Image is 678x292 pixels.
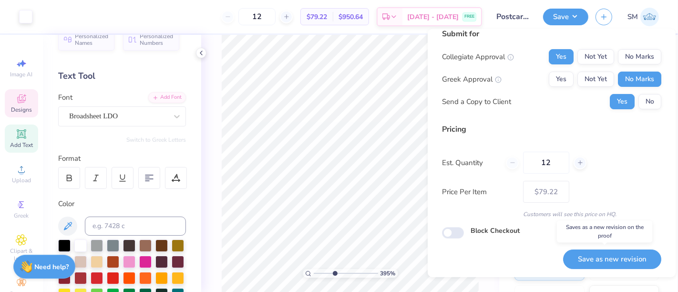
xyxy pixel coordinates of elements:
[464,13,474,20] span: FREE
[380,269,396,278] span: 395 %
[58,153,187,164] div: Format
[442,96,511,107] div: Send a Copy to Client
[442,28,661,40] div: Submit for
[442,210,661,219] div: Customers will see this price on HQ.
[148,92,186,103] div: Add Font
[489,7,536,26] input: Untitled Design
[140,33,174,46] span: Personalized Numbers
[549,72,574,87] button: Yes
[14,212,29,219] span: Greek
[627,11,638,22] span: SM
[35,262,69,271] strong: Need help?
[442,124,661,135] div: Pricing
[618,49,661,64] button: No Marks
[627,8,659,26] a: SM
[442,186,516,197] label: Price Per Item
[442,157,499,168] label: Est. Quantity
[58,198,186,209] div: Color
[577,49,614,64] button: Not Yet
[126,136,186,144] button: Switch to Greek Letters
[12,177,31,184] span: Upload
[407,12,459,22] span: [DATE] - [DATE]
[557,220,652,242] div: Saves as a new revision on the proof
[543,9,588,25] button: Save
[610,94,635,109] button: Yes
[618,72,661,87] button: No Marks
[10,141,33,149] span: Add Text
[339,12,363,22] span: $950.64
[58,70,186,83] div: Text Tool
[640,8,659,26] img: Shruthi Mohan
[442,73,502,84] div: Greek Approval
[58,92,72,103] label: Font
[11,106,32,114] span: Designs
[563,250,661,269] button: Save as new revision
[471,226,520,236] label: Block Checkout
[10,71,33,78] span: Image AI
[307,12,327,22] span: $79.22
[442,51,514,62] div: Collegiate Approval
[577,72,614,87] button: Not Yet
[638,94,661,109] button: No
[549,49,574,64] button: Yes
[85,217,186,236] input: e.g. 7428 c
[523,152,569,174] input: – –
[75,33,109,46] span: Personalized Names
[238,8,276,25] input: – –
[5,247,38,262] span: Clipart & logos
